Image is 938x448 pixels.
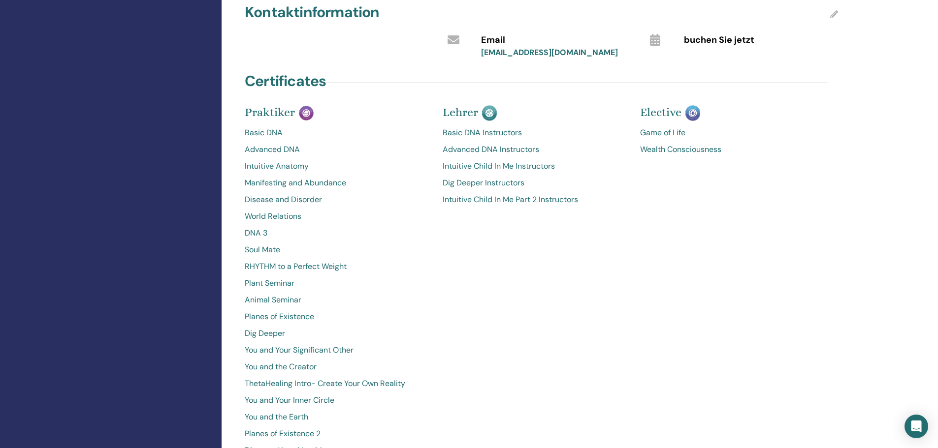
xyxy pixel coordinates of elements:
a: Plant Seminar [245,277,428,289]
div: Open Intercom Messenger [905,415,928,438]
a: [EMAIL_ADDRESS][DOMAIN_NAME] [481,47,618,58]
a: Intuitive Child In Me Part 2 Instructors [443,194,626,206]
a: Game of Life [640,127,823,139]
a: Planes of Existence [245,311,428,323]
a: Basic DNA [245,127,428,139]
a: Manifesting and Abundance [245,177,428,189]
a: DNA 3 [245,227,428,239]
a: RHYTHM to a Perfect Weight [245,261,428,272]
a: World Relations [245,210,428,222]
a: ThetaHealing Intro- Create Your Own Reality [245,378,428,389]
a: Soul Mate [245,244,428,256]
a: Disease and Disorder [245,194,428,206]
span: buchen Sie jetzt [684,34,754,47]
span: Email [481,34,505,47]
a: Intuitive Child In Me Instructors [443,160,626,172]
span: Praktiker [245,105,295,119]
h4: Certificates [245,72,326,90]
a: Wealth Consciousness [640,144,823,155]
span: Elective [640,105,681,119]
a: Dig Deeper [245,328,428,339]
a: Planes of Existence 2 [245,428,428,440]
a: Basic DNA Instructors [443,127,626,139]
a: You and Your Significant Other [245,344,428,356]
a: Animal Seminar [245,294,428,306]
span: Lehrer [443,105,478,119]
a: You and Your Inner Circle [245,394,428,406]
a: You and the Creator [245,361,428,373]
h4: Kontaktinformation [245,3,380,21]
a: Advanced DNA Instructors [443,144,626,155]
a: Advanced DNA [245,144,428,155]
a: Dig Deeper Instructors [443,177,626,189]
a: You and the Earth [245,411,428,423]
a: Intuitive Anatomy [245,160,428,172]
